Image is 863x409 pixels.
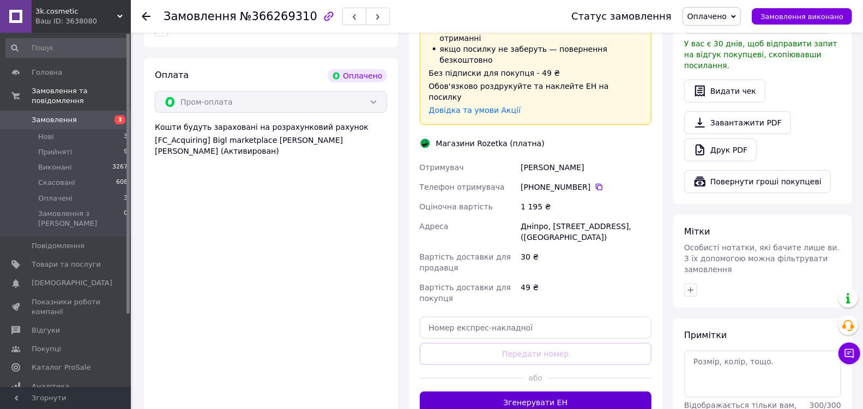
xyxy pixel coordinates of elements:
button: Повернути гроші покупцеві [684,170,831,193]
div: Магазини Rozetka (платна) [433,138,547,149]
span: 0 [124,209,128,228]
span: 9 [124,147,128,157]
span: Виконані [38,163,72,172]
div: 30 ₴ [518,247,654,278]
div: Без підписки для покупця - 49 ₴ [429,68,643,79]
div: Повернутися назад [142,11,150,22]
span: Вартість доставки для покупця [420,283,511,303]
span: 3k.cosmetic [35,7,117,16]
span: Адреса [420,222,449,231]
span: Примітки [684,330,727,340]
span: №366269310 [240,10,317,23]
span: Вартість доставки для продавця [420,252,511,272]
div: 49 ₴ [518,278,654,308]
span: Мітки [684,226,710,237]
span: Скасовані [38,178,75,188]
span: Повідомлення [32,241,85,251]
span: Товари та послуги [32,260,101,269]
div: Кошти будуть зараховані на розрахунковий рахунок [155,122,387,157]
span: Телефон отримувача [420,183,505,191]
a: Завантажити PDF [684,111,791,134]
div: Оплачено [328,69,387,82]
button: Чат з покупцем [838,342,860,364]
li: якщо посилку не заберуть — повернення безкоштовно [429,44,643,65]
span: Покупці [32,344,61,354]
div: [PHONE_NUMBER] [521,182,651,193]
div: Дніпро, [STREET_ADDRESS], ([GEOGRAPHIC_DATA]) [518,216,654,247]
span: 608 [116,178,128,188]
div: [FC_Acquiring] Bigl marketplace [PERSON_NAME] [PERSON_NAME] (Активирован) [155,135,387,157]
input: Пошук [5,38,129,58]
span: Нові [38,132,54,142]
a: Друк PDF [684,139,757,161]
span: [DEMOGRAPHIC_DATA] [32,278,112,288]
span: Каталог ProSale [32,363,90,372]
span: Замовлення з [PERSON_NAME] [38,209,124,228]
span: Особисті нотатки, які бачите лише ви. З їх допомогою можна фільтрувати замовлення [684,243,840,274]
a: Довідка та умови Акції [429,106,521,115]
span: або [524,372,547,383]
span: Прийняті [38,147,72,157]
span: Відгуки [32,326,60,335]
div: Статус замовлення [571,11,672,22]
input: Номер експрес-накладної [420,317,652,339]
span: 3 [124,194,128,203]
button: Замовлення виконано [752,8,852,25]
span: 3 [124,132,128,142]
button: Видати чек [684,80,765,103]
span: Замовлення та повідомлення [32,86,131,106]
span: Замовлення виконано [761,13,843,21]
span: Аналітика [32,382,69,392]
div: Обов'язково роздрукуйте та наклейте ЕН на посилку [429,81,643,103]
span: Головна [32,68,62,77]
span: Замовлення [32,115,77,125]
span: Показники роботи компанії [32,297,101,317]
span: Оплачено [687,12,727,21]
div: [PERSON_NAME] [518,158,654,177]
span: Отримувач [420,163,464,172]
span: 3267 [112,163,128,172]
span: У вас є 30 днів, щоб відправити запит на відгук покупцеві, скопіювавши посилання. [684,39,837,70]
span: Оплата [155,70,189,80]
div: 1 195 ₴ [518,197,654,216]
span: Оплачені [38,194,73,203]
span: 3 [114,115,125,124]
span: Замовлення [164,10,237,23]
span: Оціночна вартість [420,202,493,211]
div: Ваш ID: 3638080 [35,16,131,26]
